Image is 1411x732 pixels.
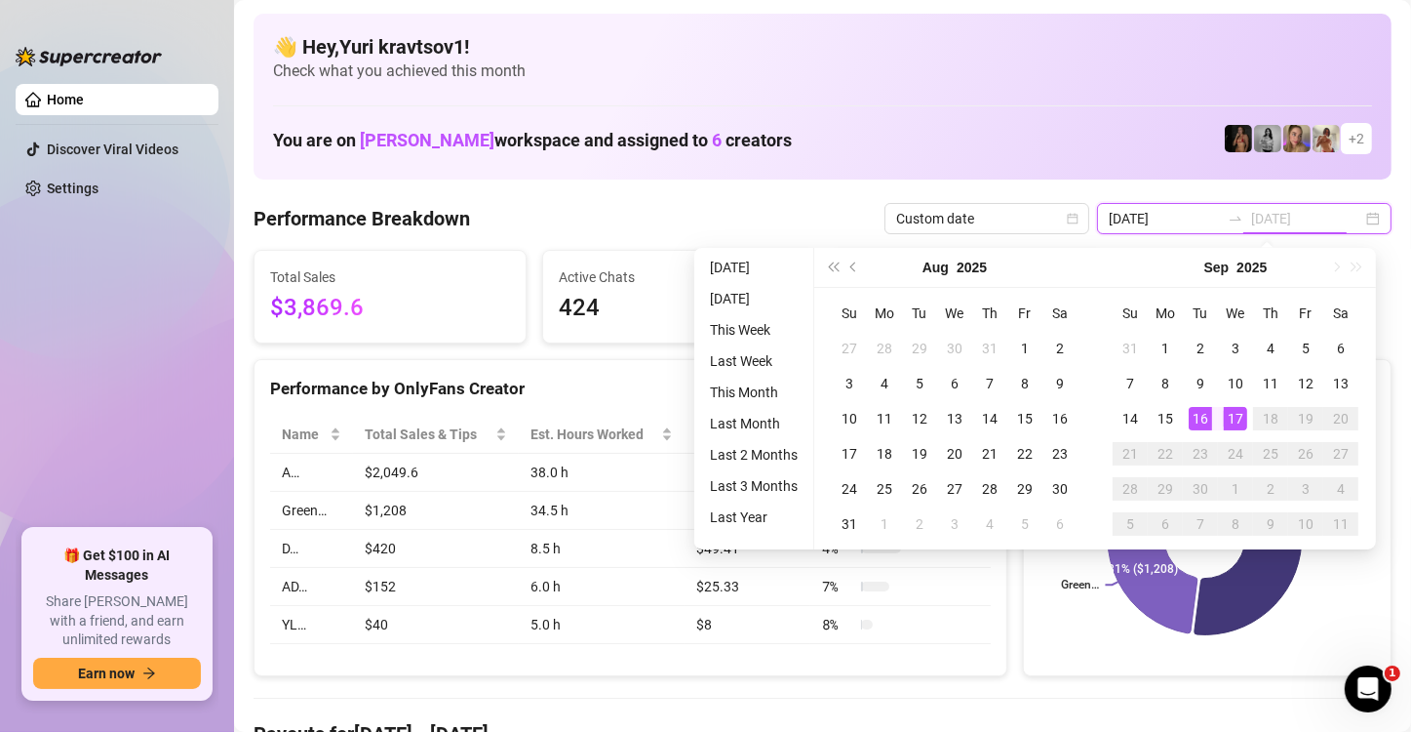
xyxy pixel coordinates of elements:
div: 19 [1294,407,1317,430]
div: 8 [1224,512,1247,536]
td: 2025-09-20 [1323,401,1358,436]
div: 10 [1224,372,1247,395]
div: 22 [1013,442,1037,466]
div: 31 [1118,337,1142,360]
button: Previous month (PageUp) [843,248,865,287]
div: 5 [1118,512,1142,536]
td: AD… [270,568,353,606]
span: Custom date [896,204,1078,233]
td: 2025-08-29 [1007,471,1042,507]
td: 38.0 h [519,454,685,492]
li: Last 2 Months [702,443,805,467]
td: 2025-08-15 [1007,401,1042,436]
div: 6 [943,372,966,395]
td: 2025-09-05 [1007,507,1042,542]
div: 3 [1224,337,1247,360]
div: 28 [978,477,1001,501]
div: 29 [1013,477,1037,501]
td: 2025-10-11 [1323,507,1358,542]
td: 2025-09-01 [1148,331,1183,366]
td: 2025-09-21 [1113,436,1148,471]
td: 2025-09-07 [1113,366,1148,401]
div: 28 [873,337,896,360]
button: Choose a year [957,248,987,287]
th: Mo [867,296,902,331]
button: Choose a month [922,248,949,287]
div: 5 [1294,337,1317,360]
li: Last 3 Months [702,474,805,498]
td: 2025-09-24 [1218,436,1253,471]
input: Start date [1109,208,1220,229]
td: 2025-09-30 [1183,471,1218,507]
a: Settings [47,181,98,196]
div: 27 [838,337,861,360]
td: 6.0 h [519,568,685,606]
text: Green… [1061,579,1099,592]
td: 2025-08-09 [1042,366,1078,401]
td: YL… [270,606,353,644]
td: 2025-10-01 [1218,471,1253,507]
div: 10 [838,407,861,430]
img: logo-BBDzfeDw.svg [16,47,162,66]
td: 2025-10-10 [1288,507,1323,542]
div: 12 [1294,372,1317,395]
div: Est. Hours Worked [530,424,657,445]
div: 25 [873,477,896,501]
a: Discover Viral Videos [47,142,178,157]
td: 2025-09-25 [1253,436,1288,471]
td: 2025-09-22 [1148,436,1183,471]
td: 2025-08-10 [832,401,867,436]
button: Earn nowarrow-right [33,658,201,689]
td: 2025-09-09 [1183,366,1218,401]
td: Green… [270,492,353,530]
div: 14 [978,407,1001,430]
button: Choose a year [1236,248,1267,287]
td: $8 [685,606,810,644]
img: Cherry [1283,125,1311,152]
div: 1 [873,512,896,536]
div: 21 [978,442,1001,466]
td: 2025-09-06 [1323,331,1358,366]
td: 2025-08-03 [832,366,867,401]
th: Th [1253,296,1288,331]
td: 2025-08-13 [937,401,972,436]
div: 4 [1329,477,1352,501]
span: Earn now [78,666,135,681]
td: 2025-08-01 [1007,331,1042,366]
td: 8.5 h [519,530,685,568]
td: 2025-08-02 [1042,331,1078,366]
h1: You are on workspace and assigned to creators [273,130,792,151]
td: 2025-09-10 [1218,366,1253,401]
td: 2025-08-28 [972,471,1007,507]
div: 4 [1259,337,1282,360]
div: 16 [1048,407,1072,430]
td: $25.33 [685,568,810,606]
span: 🎁 Get $100 in AI Messages [33,547,201,585]
th: Total Sales & Tips [353,416,518,454]
td: 2025-08-18 [867,436,902,471]
div: 16 [1189,407,1212,430]
li: [DATE] [702,256,805,279]
td: 2025-10-05 [1113,507,1148,542]
div: 25 [1259,442,1282,466]
td: 2025-08-08 [1007,366,1042,401]
td: 2025-07-27 [832,331,867,366]
div: 21 [1118,442,1142,466]
div: 24 [838,477,861,501]
th: Fr [1007,296,1042,331]
th: Fr [1288,296,1323,331]
span: Share [PERSON_NAME] with a friend, and earn unlimited rewards [33,592,201,650]
td: 2025-08-12 [902,401,937,436]
div: 2 [1259,477,1282,501]
span: 1 [1385,666,1400,681]
td: 2025-08-30 [1042,471,1078,507]
a: Home [47,92,84,107]
td: 2025-09-02 [902,507,937,542]
span: [PERSON_NAME] [360,130,494,150]
td: 2025-08-31 [1113,331,1148,366]
div: 13 [1329,372,1352,395]
td: 2025-09-06 [1042,507,1078,542]
div: 11 [1329,512,1352,536]
div: 30 [943,337,966,360]
span: calendar [1067,213,1078,224]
